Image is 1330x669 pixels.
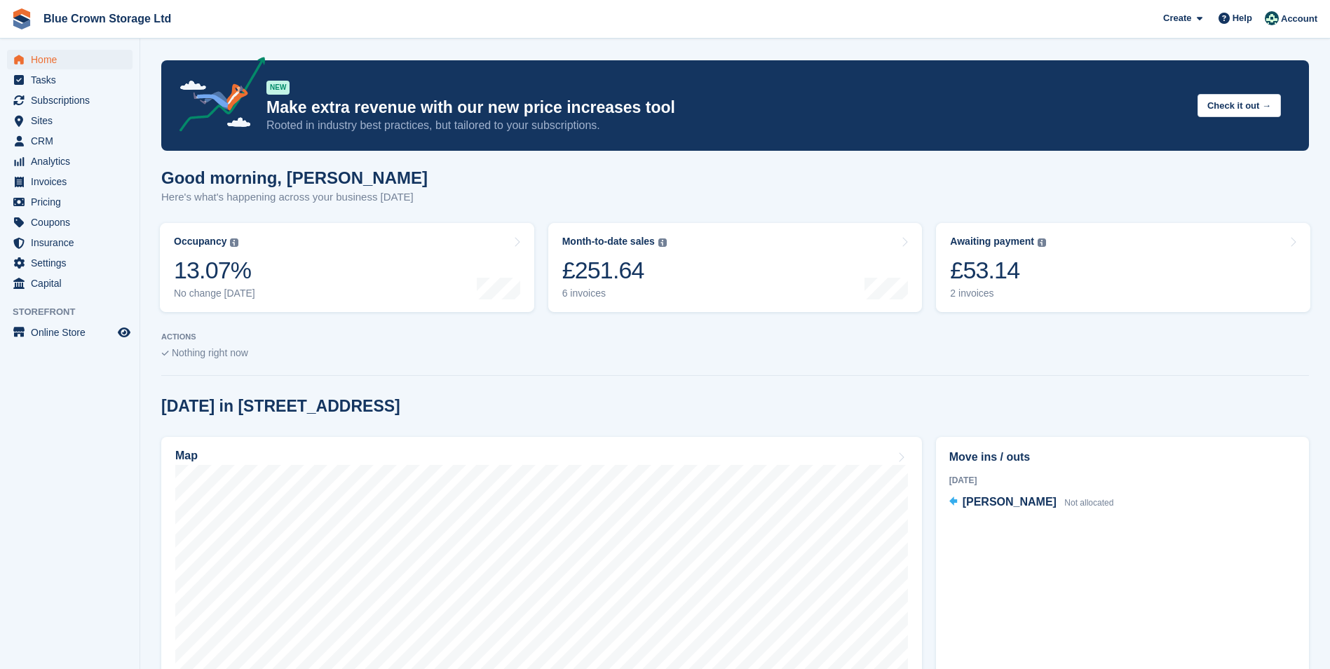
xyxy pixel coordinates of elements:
p: Rooted in industry best practices, but tailored to your subscriptions. [266,118,1186,133]
h2: Move ins / outs [949,449,1296,466]
img: icon-info-grey-7440780725fd019a000dd9b08b2336e03edf1995a4989e88bcd33f0948082b44.svg [230,238,238,247]
span: Nothing right now [172,347,248,358]
img: John Marshall [1265,11,1279,25]
img: icon-info-grey-7440780725fd019a000dd9b08b2336e03edf1995a4989e88bcd33f0948082b44.svg [1038,238,1046,247]
a: Occupancy 13.07% No change [DATE] [160,223,534,312]
a: [PERSON_NAME] Not allocated [949,494,1114,512]
span: Coupons [31,212,115,232]
span: Subscriptions [31,90,115,110]
span: Capital [31,273,115,293]
a: menu [7,253,133,273]
a: menu [7,273,133,293]
span: Insurance [31,233,115,252]
a: menu [7,131,133,151]
span: Invoices [31,172,115,191]
div: [DATE] [949,474,1296,487]
img: blank_slate_check_icon-ba018cac091ee9be17c0a81a6c232d5eb81de652e7a59be601be346b1b6ddf79.svg [161,351,169,356]
a: menu [7,70,133,90]
div: NEW [266,81,290,95]
a: Blue Crown Storage Ltd [38,7,177,30]
span: Sites [31,111,115,130]
div: 2 invoices [950,288,1046,299]
a: Preview store [116,324,133,341]
a: menu [7,151,133,171]
div: £251.64 [562,256,667,285]
span: Pricing [31,192,115,212]
a: menu [7,90,133,110]
span: Account [1281,12,1317,26]
h1: Good morning, [PERSON_NAME] [161,168,428,187]
h2: Map [175,450,198,462]
div: Awaiting payment [950,236,1034,248]
button: Check it out → [1197,94,1281,117]
div: Month-to-date sales [562,236,655,248]
a: menu [7,172,133,191]
span: Help [1233,11,1252,25]
p: ACTIONS [161,332,1309,342]
img: price-adjustments-announcement-icon-8257ccfd72463d97f412b2fc003d46551f7dbcb40ab6d574587a9cd5c0d94... [168,57,266,137]
span: Storefront [13,305,140,319]
span: Analytics [31,151,115,171]
p: Make extra revenue with our new price increases tool [266,97,1186,118]
div: No change [DATE] [174,288,255,299]
div: Occupancy [174,236,226,248]
a: menu [7,111,133,130]
a: Awaiting payment £53.14 2 invoices [936,223,1310,312]
span: [PERSON_NAME] [963,496,1057,508]
a: menu [7,212,133,232]
span: Not allocated [1064,498,1113,508]
a: Month-to-date sales £251.64 6 invoices [548,223,923,312]
a: menu [7,323,133,342]
a: menu [7,50,133,69]
span: Home [31,50,115,69]
div: £53.14 [950,256,1046,285]
a: menu [7,233,133,252]
img: stora-icon-8386f47178a22dfd0bd8f6a31ec36ba5ce8667c1dd55bd0f319d3a0aa187defe.svg [11,8,32,29]
a: menu [7,192,133,212]
span: Online Store [31,323,115,342]
span: Tasks [31,70,115,90]
img: icon-info-grey-7440780725fd019a000dd9b08b2336e03edf1995a4989e88bcd33f0948082b44.svg [658,238,667,247]
div: 13.07% [174,256,255,285]
span: CRM [31,131,115,151]
h2: [DATE] in [STREET_ADDRESS] [161,397,400,416]
span: Create [1163,11,1191,25]
div: 6 invoices [562,288,667,299]
p: Here's what's happening across your business [DATE] [161,189,428,205]
span: Settings [31,253,115,273]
